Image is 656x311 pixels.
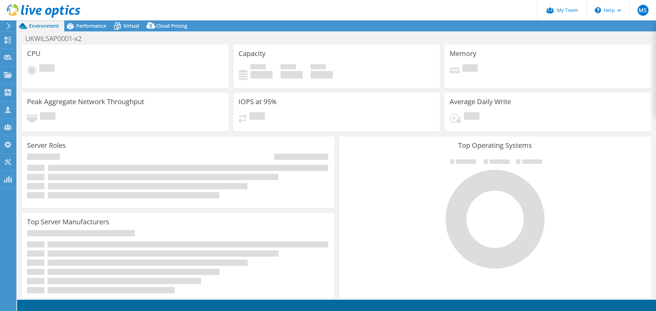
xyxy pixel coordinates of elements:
[250,71,273,79] h4: 0 GiB
[281,64,296,71] span: Free
[123,23,139,29] span: Virtual
[464,112,479,122] span: Pending
[27,218,109,226] h3: Top Server Manufacturers
[27,142,66,149] h3: Server Roles
[595,7,601,13] svg: \n
[238,98,277,105] h3: IOPS at 95%
[40,112,55,122] span: Pending
[462,64,478,73] span: Pending
[22,35,92,42] h1: UKWILSAP0001-x2
[27,98,144,105] h3: Peak Aggregate Network Throughput
[29,23,59,29] span: Environment
[27,50,41,57] h3: CPU
[311,64,326,71] span: Total
[39,64,55,73] span: Pending
[249,112,265,122] span: Pending
[638,5,648,16] span: MS
[156,23,187,29] span: Cloud Pricing
[238,50,265,57] h3: Capacity
[250,64,266,71] span: Used
[450,50,476,57] h3: Memory
[76,23,106,29] span: Performance
[281,71,303,79] h4: 0 GiB
[344,142,646,149] h3: Top Operating Systems
[311,71,333,79] h4: 0 GiB
[450,98,511,105] h3: Average Daily Write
